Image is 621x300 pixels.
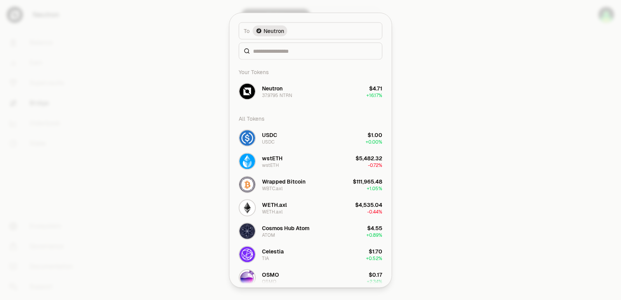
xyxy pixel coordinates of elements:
button: TIA LogoCelestiaTIA$1.70+0.52% [234,243,387,266]
div: Celestia [262,247,284,255]
div: Cosmos Hub Atom [262,224,309,232]
img: TIA Logo [239,246,255,262]
button: ToNeutron LogoNeutron [239,22,382,39]
span: + 1.05% [367,185,382,191]
div: $4.55 [367,224,382,232]
button: NTRN LogoNeutron37.9795 NTRN$4.71+16.17% [234,80,387,103]
img: USDC Logo [239,130,255,146]
span: -0.44% [367,208,382,215]
div: USDC [262,131,277,139]
span: Neutron [264,27,284,35]
div: $111,965.48 [353,177,382,185]
div: Wrapped Bitcoin [262,177,305,185]
span: + 0.52% [366,255,382,261]
div: WETH.axl [262,201,287,208]
div: TIA [262,255,269,261]
img: wstETH Logo [239,153,255,169]
img: NTRN Logo [239,83,255,99]
button: WETH.axl LogoWETH.axlWETH.axl$4,535.04-0.44% [234,196,387,219]
div: Your Tokens [234,64,387,80]
img: ATOM Logo [239,223,255,239]
div: OSMO [262,278,276,284]
img: Neutron Logo [257,28,261,33]
button: OSMO LogoOSMOOSMO$0.17+2.34% [234,266,387,289]
div: $5,482.32 [356,154,382,162]
div: $4,535.04 [355,201,382,208]
div: Neutron [262,84,283,92]
button: USDC LogoUSDCUSDC$1.00+0.00% [234,126,387,149]
button: WBTC.axl LogoWrapped BitcoinWBTC.axl$111,965.48+1.05% [234,173,387,196]
span: + 16.17% [366,92,382,98]
span: To [244,27,250,35]
div: All Tokens [234,111,387,126]
button: ATOM LogoCosmos Hub AtomATOM$4.55+0.89% [234,219,387,243]
div: $0.17 [369,271,382,278]
span: + 0.00% [366,139,382,145]
img: WETH.axl Logo [239,200,255,215]
div: USDC [262,139,274,145]
img: OSMO Logo [239,270,255,285]
div: 37.9795 NTRN [262,92,292,98]
div: $1.70 [369,247,382,255]
div: WETH.axl [262,208,283,215]
div: OSMO [262,271,279,278]
img: WBTC.axl Logo [239,177,255,192]
span: -0.72% [368,162,382,168]
div: wstETH [262,154,283,162]
div: $1.00 [368,131,382,139]
span: + 0.89% [366,232,382,238]
div: WBTC.axl [262,185,283,191]
button: wstETH LogowstETHwstETH$5,482.32-0.72% [234,149,387,173]
div: wstETH [262,162,279,168]
div: ATOM [262,232,275,238]
div: $4.71 [369,84,382,92]
span: + 2.34% [367,278,382,284]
